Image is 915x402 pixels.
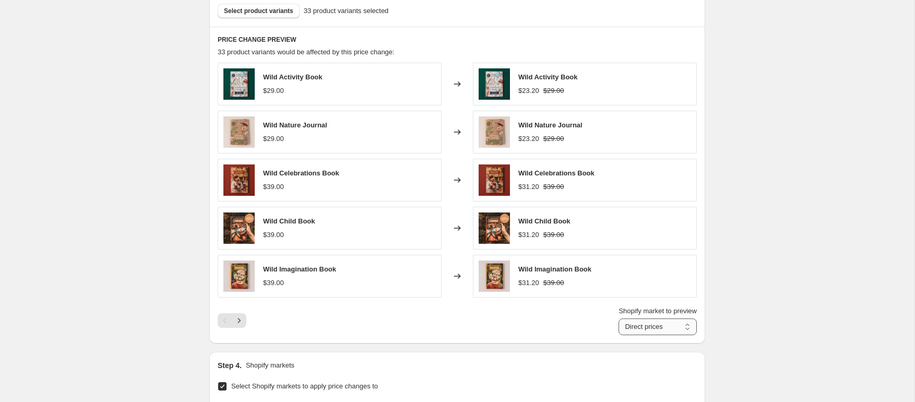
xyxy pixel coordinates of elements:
[479,164,510,196] img: Wild_Celebrations_Book_Shop_1_80x.jpg
[619,307,697,315] span: Shopify market to preview
[263,134,284,144] div: $29.00
[543,86,564,96] strike: $29.00
[223,116,255,148] img: Wild_Nature_Journal_Shop_1_80x.jpg
[518,265,591,273] span: Wild Imagination Book
[231,382,378,390] span: Select Shopify markets to apply price changes to
[263,73,323,81] span: Wild Activity Book
[518,121,583,129] span: Wild Nature Journal
[223,68,255,100] img: Wild_Activity_Book_Shop_1_80x.jpg
[479,116,510,148] img: Wild_Nature_Journal_Shop_1_80x.jpg
[263,278,284,288] div: $39.00
[223,164,255,196] img: Wild_Celebrations_Book_Shop_1_80x.jpg
[218,48,395,56] span: 33 product variants would be affected by this price change:
[304,6,389,16] span: 33 product variants selected
[518,169,595,177] span: Wild Celebrations Book
[479,261,510,292] img: Wild_Imagination_Book_Shop_1_80x.jpg
[543,278,564,288] strike: $39.00
[263,169,339,177] span: Wild Celebrations Book
[543,134,564,144] strike: $29.00
[218,36,697,44] h6: PRICE CHANGE PREVIEW
[218,313,246,328] nav: Pagination
[246,360,294,371] p: Shopify markets
[263,265,336,273] span: Wild Imagination Book
[518,86,539,96] div: $23.20
[518,278,539,288] div: $31.20
[543,230,564,240] strike: $39.00
[479,212,510,244] img: Child-Award_80x.jpg
[518,73,578,81] span: Wild Activity Book
[263,217,315,225] span: Wild Child Book
[263,182,284,192] div: $39.00
[218,4,300,18] button: Select product variants
[263,121,327,129] span: Wild Nature Journal
[224,7,293,15] span: Select product variants
[518,217,571,225] span: Wild Child Book
[263,230,284,240] div: $39.00
[223,212,255,244] img: Child-Award_80x.jpg
[232,313,246,328] button: Next
[223,261,255,292] img: Wild_Imagination_Book_Shop_1_80x.jpg
[479,68,510,100] img: Wild_Activity_Book_Shop_1_80x.jpg
[518,230,539,240] div: $31.20
[218,360,242,371] h2: Step 4.
[518,134,539,144] div: $23.20
[518,182,539,192] div: $31.20
[543,182,564,192] strike: $39.00
[263,86,284,96] div: $29.00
